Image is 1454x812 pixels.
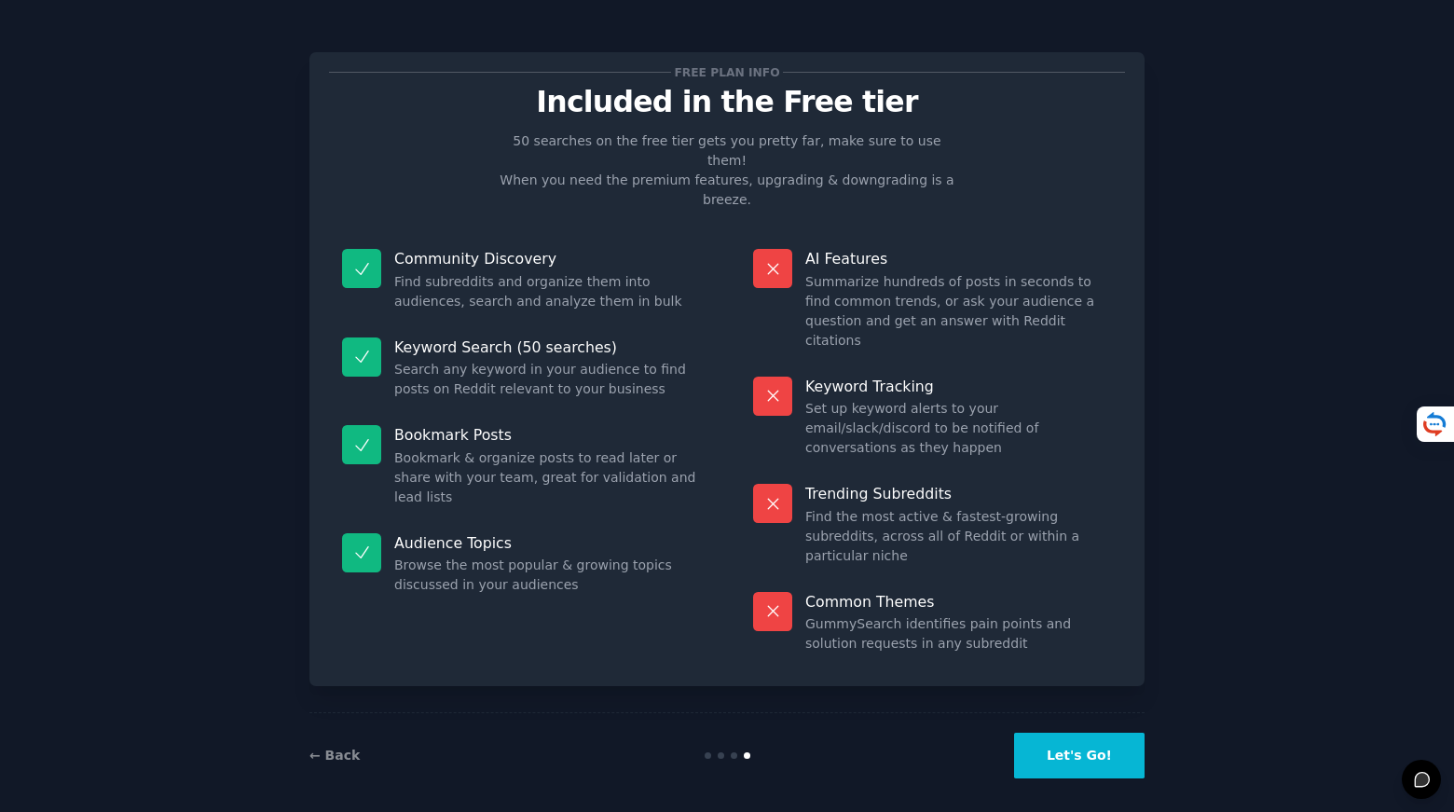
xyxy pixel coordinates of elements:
p: Included in the Free tier [329,86,1125,118]
dd: Find the most active & fastest-growing subreddits, across all of Reddit or within a particular niche [805,507,1112,566]
p: Common Themes [805,592,1112,612]
dd: Bookmark & organize posts to read later or share with your team, great for validation and lead lists [394,448,701,507]
dd: Summarize hundreds of posts in seconds to find common trends, or ask your audience a question and... [805,272,1112,351]
dd: GummySearch identifies pain points and solution requests in any subreddit [805,614,1112,654]
a: ← Back [309,748,360,763]
dd: Search any keyword in your audience to find posts on Reddit relevant to your business [394,360,701,399]
p: Audience Topics [394,533,701,553]
p: AI Features [805,249,1112,268]
p: Community Discovery [394,249,701,268]
p: Bookmark Posts [394,425,701,445]
p: Keyword Tracking [805,377,1112,396]
p: Keyword Search (50 searches) [394,337,701,357]
button: Let's Go! [1014,733,1145,778]
p: Trending Subreddits [805,484,1112,503]
span: Free plan info [671,62,783,82]
dd: Find subreddits and organize them into audiences, search and analyze them in bulk [394,272,701,311]
dd: Set up keyword alerts to your email/slack/discord to be notified of conversations as they happen [805,399,1112,458]
dd: Browse the most popular & growing topics discussed in your audiences [394,556,701,595]
p: 50 searches on the free tier gets you pretty far, make sure to use them! When you need the premiu... [492,131,962,210]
